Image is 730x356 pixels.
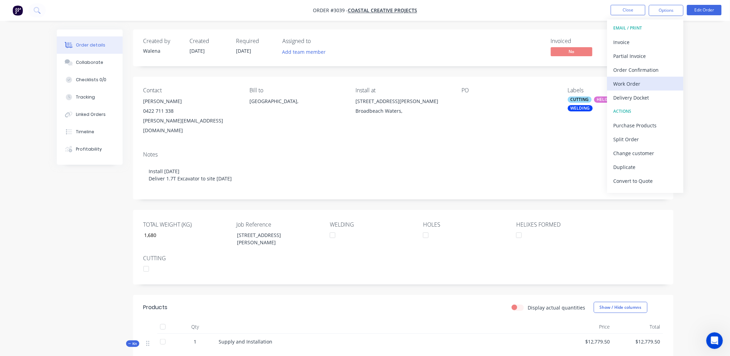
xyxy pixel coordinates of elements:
span: Kit [128,341,137,346]
div: Assigned to [283,38,352,44]
div: Work Order [614,79,677,89]
span: [DATE] [190,48,205,54]
div: Contact [143,87,238,94]
div: Qty [175,320,216,334]
button: Timeline [57,123,123,141]
div: Price [563,320,613,334]
label: CUTTING [143,254,230,262]
div: HELIXES [594,96,616,103]
div: Created [190,38,228,44]
button: Options [649,5,684,16]
span: $12,779.50 [565,338,610,345]
button: Work Order [607,77,684,91]
div: Collaborate [76,59,103,66]
button: Collaborate [57,54,123,71]
label: Display actual quantities [528,304,586,311]
button: EMAIL / PRINT [607,21,684,35]
div: Linked Orders [76,111,106,118]
div: Partial Invoice [614,51,677,61]
div: EMAIL / PRINT [614,24,677,33]
div: Order Confirmation [614,65,677,75]
div: ACTIONS [614,107,677,116]
div: Kit [126,340,139,347]
button: Checklists 0/0 [57,71,123,88]
button: Invoice [607,35,684,49]
button: Duplicate [607,160,684,174]
div: [GEOGRAPHIC_DATA], [249,96,344,119]
div: [STREET_ADDRESS][PERSON_NAME]Broadbeach Waters, [355,96,450,119]
span: No [551,47,592,56]
div: [PERSON_NAME]0422 711 338[PERSON_NAME][EMAIL_ADDRESS][DOMAIN_NAME] [143,96,238,135]
button: Purchase Products [607,118,684,132]
div: Invoice [614,37,677,47]
input: Enter number... [138,230,230,240]
div: Created by [143,38,182,44]
span: 1 [194,338,197,345]
div: Bill to [249,87,344,94]
div: Convert to Quote [614,176,677,186]
div: 0422 711 338 [143,106,238,116]
button: Order details [57,36,123,54]
button: Linked Orders [57,106,123,123]
label: HOLES [423,220,510,229]
label: TOTAL WEIGHT (KG) [143,220,230,229]
div: Tracking [76,94,95,100]
span: [DATE] [236,48,252,54]
a: Coastal Creative Projects [348,7,417,14]
div: Install at [355,87,450,94]
div: Duplicate [614,162,677,172]
div: Broadbeach Waters, [355,106,450,116]
div: [STREET_ADDRESS][PERSON_NAME] [231,230,318,247]
div: Timeline [76,129,94,135]
div: Delivery Docket [614,93,677,103]
div: Archive [614,190,677,200]
label: WELDING [330,220,416,229]
span: Supply and Installation [219,338,273,345]
button: Tracking [57,88,123,106]
button: Delivery Docket [607,91,684,104]
div: Products [143,303,168,312]
div: WELDING [568,105,593,111]
button: Profitability [57,141,123,158]
div: Invoiced [551,38,603,44]
button: Add team member [279,47,329,57]
button: Order Confirmation [607,63,684,77]
div: Split Order [614,134,677,144]
div: Change customer [614,148,677,158]
div: Walena [143,47,182,54]
div: [GEOGRAPHIC_DATA], [249,96,344,106]
div: [PERSON_NAME][EMAIL_ADDRESS][DOMAIN_NAME] [143,116,238,135]
div: PO [462,87,557,94]
div: [STREET_ADDRESS][PERSON_NAME] [355,96,450,106]
div: Install [DATE] Deliver 1.7T Excavator to site [DATE] [143,161,663,189]
iframe: Intercom live chat [706,332,723,349]
label: HELIXES FORMED [516,220,603,229]
button: Split Order [607,132,684,146]
div: Total [613,320,663,334]
button: Archive [607,188,684,202]
div: Profitability [76,146,102,152]
div: CUTTING [568,96,592,103]
span: Order #3039 - [313,7,348,14]
button: Partial Invoice [607,49,684,63]
div: Order details [76,42,105,48]
button: Add team member [283,47,330,57]
div: Notes [143,151,663,158]
span: $12,779.50 [616,338,660,345]
div: Checklists 0/0 [76,77,106,83]
div: Required [236,38,274,44]
label: Job Reference [237,220,323,229]
button: Close [611,5,645,15]
div: [PERSON_NAME] [143,96,238,106]
button: Convert to Quote [607,174,684,188]
div: Purchase Products [614,120,677,130]
div: Labels [568,87,663,94]
img: Factory [12,5,23,16]
button: Change customer [607,146,684,160]
button: ACTIONS [607,104,684,118]
button: Show / Hide columns [594,302,648,313]
button: Edit Order [687,5,722,15]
